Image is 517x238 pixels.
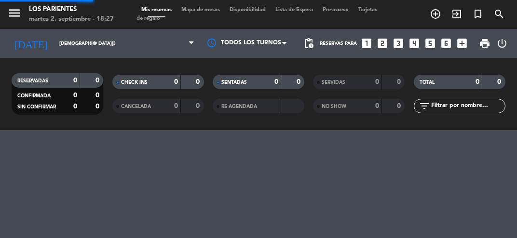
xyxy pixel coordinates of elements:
[136,7,177,13] span: Mis reservas
[17,79,48,83] span: RESERVADAS
[196,79,202,85] strong: 0
[274,79,278,85] strong: 0
[497,79,503,85] strong: 0
[424,37,436,50] i: looks_5
[95,92,101,99] strong: 0
[322,80,345,85] span: SERVIDAS
[375,103,379,109] strong: 0
[196,103,202,109] strong: 0
[73,103,77,110] strong: 0
[221,80,247,85] span: SENTADAS
[496,38,508,49] i: power_settings_new
[225,7,271,13] span: Disponibilidad
[29,5,114,14] div: Los Parientes
[479,38,490,49] span: print
[73,92,77,99] strong: 0
[493,8,505,20] i: search
[440,37,452,50] i: looks_6
[95,103,101,110] strong: 0
[397,79,403,85] strong: 0
[392,37,405,50] i: looks_3
[375,79,379,85] strong: 0
[121,80,148,85] span: CHECK INS
[456,37,468,50] i: add_box
[271,7,318,13] span: Lista de Espera
[29,14,114,24] div: martes 2. septiembre - 18:27
[90,38,101,49] i: arrow_drop_down
[174,103,178,109] strong: 0
[7,6,22,24] button: menu
[408,37,421,50] i: looks_4
[297,79,302,85] strong: 0
[318,7,354,13] span: Pre-acceso
[322,104,346,109] span: NO SHOW
[419,100,430,112] i: filter_list
[397,103,403,109] strong: 0
[121,104,151,109] span: CANCELADA
[73,77,77,84] strong: 0
[95,77,101,84] strong: 0
[303,38,314,49] span: pending_actions
[174,79,178,85] strong: 0
[376,37,389,50] i: looks_two
[17,93,51,98] span: CONFIRMADA
[430,101,505,111] input: Filtrar por nombre...
[494,29,510,58] div: LOG OUT
[221,104,257,109] span: RE AGENDADA
[430,8,441,20] i: add_circle_outline
[7,6,22,20] i: menu
[472,8,484,20] i: turned_in_not
[360,37,373,50] i: looks_one
[420,80,435,85] span: TOTAL
[17,105,56,109] span: SIN CONFIRMAR
[451,8,463,20] i: exit_to_app
[7,33,54,53] i: [DATE]
[476,79,479,85] strong: 0
[320,41,357,46] span: Reservas para
[177,7,225,13] span: Mapa de mesas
